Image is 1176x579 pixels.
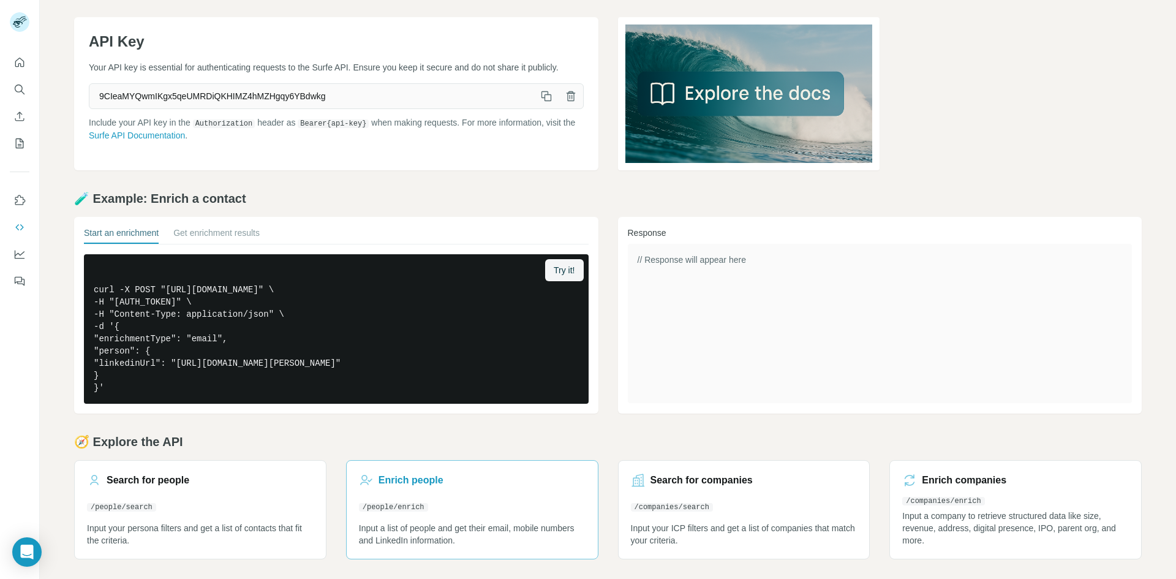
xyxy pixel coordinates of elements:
code: /companies/enrich [902,497,984,505]
a: Enrich companies/companies/enrichInput a company to retrieve structured data like size, revenue, ... [889,460,1142,559]
p: Input your ICP filters and get a list of companies that match your criteria. [631,522,858,547]
p: Input a list of people and get their email, mobile numbers and LinkedIn information. [359,522,586,547]
button: Use Surfe on LinkedIn [10,189,29,211]
h3: Search for companies [650,473,753,488]
code: Bearer {api-key} [298,119,369,128]
h3: Enrich people [379,473,443,488]
pre: curl -X POST "[URL][DOMAIN_NAME]" \ -H "[AUTH_TOKEN]" \ -H "Content-Type: application/json" \ -d ... [84,254,589,404]
a: Search for people/people/searchInput your persona filters and get a list of contacts that fit the... [74,460,326,559]
p: Include your API key in the header as when making requests. For more information, visit the . [89,116,584,142]
code: /companies/search [631,503,713,512]
h2: 🧭 Explore the API [74,433,1142,450]
code: Authorization [193,119,255,128]
p: Your API key is essential for authenticating requests to the Surfe API. Ensure you keep it secure... [89,61,584,74]
button: Search [10,78,29,100]
a: Search for companies/companies/searchInput your ICP filters and get a list of companies that matc... [618,460,870,559]
p: Input a company to retrieve structured data like size, revenue, address, digital presence, IPO, p... [902,510,1129,547]
h3: Response [628,227,1133,239]
a: Surfe API Documentation [89,131,185,140]
p: Input your persona filters and get a list of contacts that fit the criteria. [87,522,314,547]
h3: Enrich companies [922,473,1006,488]
button: Get enrichment results [173,227,260,244]
h1: API Key [89,32,584,51]
button: Enrich CSV [10,105,29,127]
button: Feedback [10,270,29,292]
code: /people/enrich [359,503,428,512]
div: Open Intercom Messenger [12,537,42,567]
span: Try it! [554,264,575,276]
span: // Response will appear here [638,255,746,265]
code: /people/search [87,503,156,512]
h3: Search for people [107,473,189,488]
button: My lists [10,132,29,154]
button: Quick start [10,51,29,74]
a: Enrich people/people/enrichInput a list of people and get their email, mobile numbers and LinkedI... [346,460,598,559]
button: Start an enrichment [84,227,159,244]
span: 9CIeaMYQwmIKgx5qeUMRDiQKHIMZ4hMZHgqy6YBdwkg [89,85,534,107]
button: Try it! [545,259,583,281]
button: Dashboard [10,243,29,265]
button: Use Surfe API [10,216,29,238]
h2: 🧪 Example: Enrich a contact [74,190,1142,207]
